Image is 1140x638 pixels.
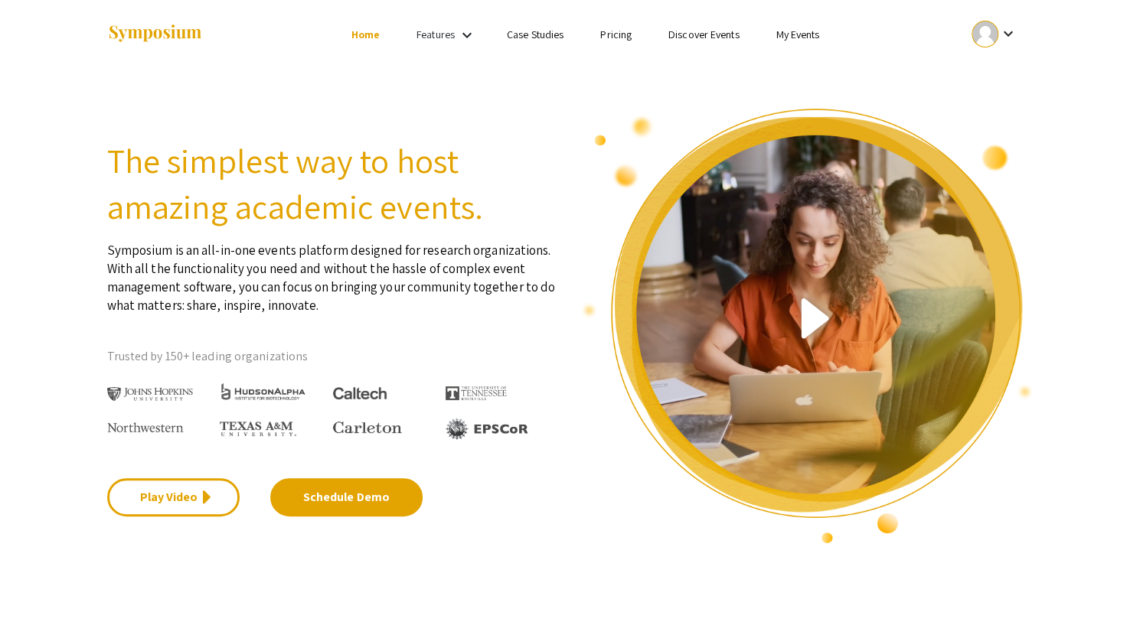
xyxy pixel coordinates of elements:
img: EPSCOR [446,418,530,440]
img: Caltech [333,387,387,400]
img: video overview of Symposium [582,107,1034,545]
a: Home [351,28,380,41]
mat-icon: Expand account dropdown [998,24,1017,43]
a: Schedule Demo [270,478,423,516]
img: Texas A&M University [220,422,296,437]
button: Expand account dropdown [955,17,1033,51]
img: The University of Tennessee [446,386,507,400]
p: Symposium is an all-in-one events platform designed for research organizations. With all the func... [107,229,559,314]
a: Pricing [600,28,632,41]
h2: The simplest way to host amazing academic events. [107,138,559,229]
img: Carleton [333,422,402,434]
a: Case Studies [507,28,563,41]
p: Trusted by 150+ leading organizations [107,345,559,368]
a: Discover Events [668,28,740,41]
img: HudsonAlpha [220,382,306,400]
a: Features [416,28,455,41]
img: Symposium by ForagerOne [107,24,203,44]
img: Johns Hopkins University [107,387,194,402]
a: My Events [776,28,819,41]
iframe: Chat [11,569,65,627]
img: Northwestern [107,422,184,431]
mat-icon: Expand Features list [458,26,476,44]
a: Play Video [107,478,240,516]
